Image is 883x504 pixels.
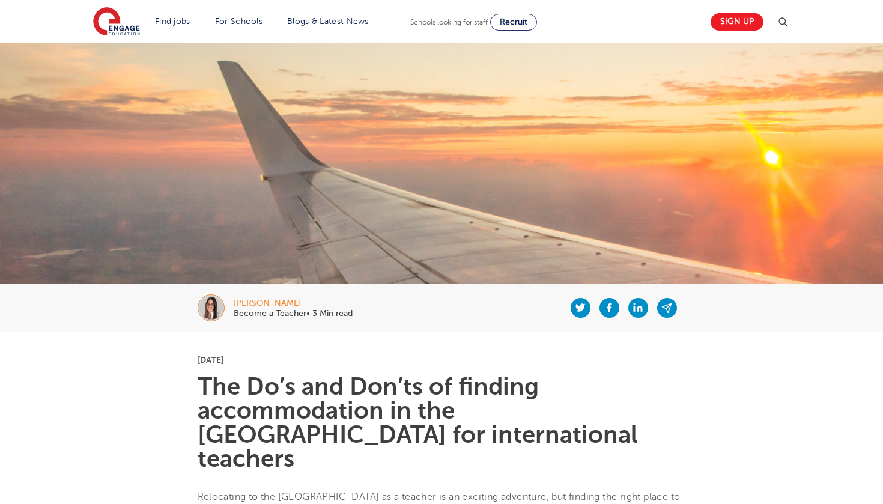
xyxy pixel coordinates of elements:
p: Become a Teacher• 3 Min read [234,309,353,318]
span: Schools looking for staff [410,18,488,26]
p: [DATE] [198,356,686,364]
a: Blogs & Latest News [287,17,369,26]
img: Engage Education [93,7,140,37]
h1: The Do’s and Don’ts of finding accommodation in the [GEOGRAPHIC_DATA] for international teachers [198,375,686,471]
a: Find jobs [155,17,190,26]
a: For Schools [215,17,262,26]
a: Sign up [711,13,763,31]
div: [PERSON_NAME] [234,299,353,308]
span: Recruit [500,17,527,26]
a: Recruit [490,14,537,31]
